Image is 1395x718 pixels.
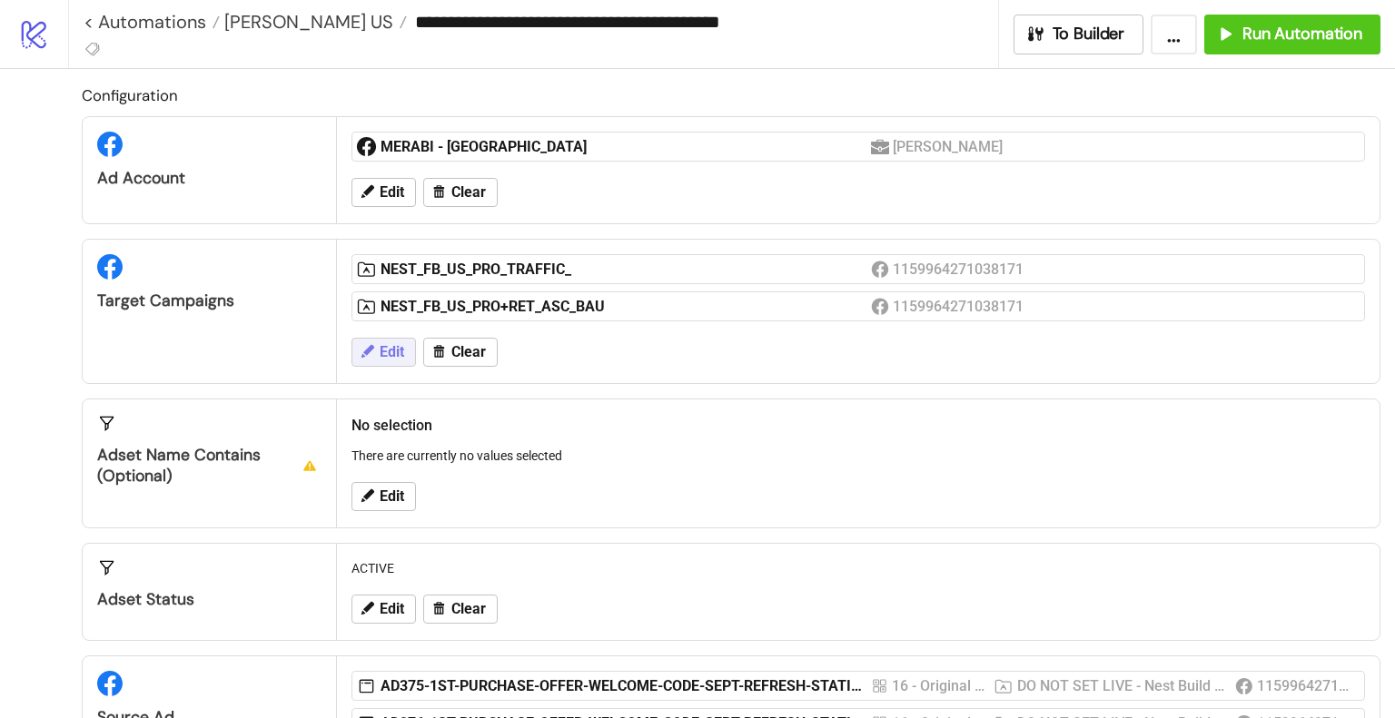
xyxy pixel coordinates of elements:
button: Clear [423,595,498,624]
div: 1159964271038171 [893,295,1026,318]
button: Clear [423,338,498,367]
a: [PERSON_NAME] US [220,13,407,31]
span: Edit [380,344,404,360]
div: 16 - Original ads US [892,674,986,697]
div: Ad Account [97,168,322,189]
span: Clear [451,601,486,617]
div: NEST_FB_US_PRO+RET_ASC_BAU [381,297,871,317]
div: MERABI - [GEOGRAPHIC_DATA] [381,137,871,157]
p: There are currently no values selected [351,446,1365,466]
h2: No selection [351,414,1365,437]
div: Adset Status [97,589,322,610]
button: Clear [423,178,498,207]
span: Edit [380,488,404,505]
span: Run Automation [1242,24,1362,44]
div: ACTIVE [344,551,1372,585]
button: To Builder [1014,15,1144,54]
button: Edit [351,178,416,207]
span: Edit [380,601,404,617]
div: 1159964271038171 [1257,674,1353,697]
div: DO NOT SET LIVE - Nest Build Campaign US [1017,674,1229,697]
div: Target Campaigns [97,290,322,311]
div: [PERSON_NAME] [893,135,1006,158]
button: Edit [351,595,416,624]
button: ... [1151,15,1197,54]
div: NEST_FB_US_PRO_TRAFFIC_ [381,260,871,280]
span: To Builder [1053,24,1125,44]
button: Run Automation [1204,15,1380,54]
span: [PERSON_NAME] US [220,10,393,34]
div: 1159964271038171 [893,258,1026,280]
button: Edit [351,482,416,511]
span: Clear [451,184,486,201]
h2: Configuration [82,84,1380,107]
div: Adset Name contains (optional) [97,445,322,487]
a: < Automations [84,13,220,31]
span: Edit [380,184,404,201]
button: Edit [351,338,416,367]
span: Clear [451,344,486,360]
div: AD375-1ST-PURCHASE-OFFER-WELCOME-CODE-SEPT-REFRESH-STATIC-1_EN_IMG_SP_30092025_F_CC_SC1_USP3_DISC... [381,676,871,696]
